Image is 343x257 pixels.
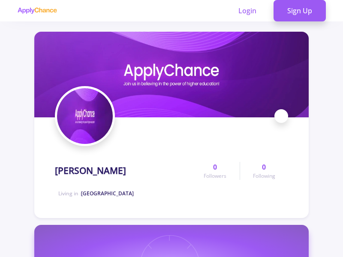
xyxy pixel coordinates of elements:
span: Following [253,172,275,180]
img: Atiye Kalaliavatar [57,88,113,144]
span: Living in : [58,190,134,197]
h1: [PERSON_NAME] [55,165,126,176]
span: Followers [204,172,226,180]
img: Atiye Kalalicover image [34,32,309,117]
span: [GEOGRAPHIC_DATA] [81,190,134,197]
span: 0 [262,162,266,172]
a: 0Followers [191,162,239,180]
img: applychance logo text only [17,7,57,14]
a: 0Following [240,162,288,180]
span: 0 [213,162,217,172]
